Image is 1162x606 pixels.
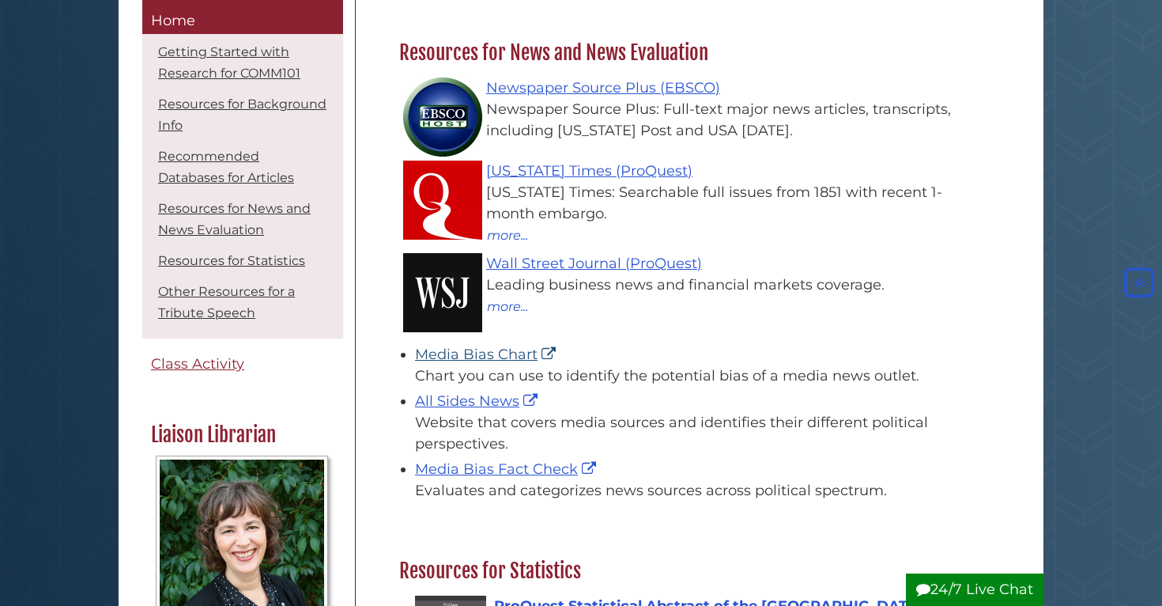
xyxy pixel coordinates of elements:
[158,45,300,81] a: Getting Started with Research for COMM101
[158,202,311,238] a: Resources for News and News Evaluation
[486,162,692,180] a: [US_STATE] Times (ProQuest)
[415,275,988,296] div: Leading business news and financial markets coverage.
[151,356,244,373] span: Class Activity
[391,40,996,66] h2: Resources for News and News Evaluation
[906,574,1043,606] button: 24/7 Live Chat
[415,460,600,478] a: Media Bias Fact Check
[415,99,988,142] div: Newspaper Source Plus: Full-text major news articles, transcripts, including [US_STATE] Post and ...
[158,285,295,321] a: Other Resources for a Tribute Speech
[486,225,529,245] button: more...
[415,392,541,410] a: All Sides News
[415,182,988,225] div: [US_STATE] Times: Searchable full issues from 1851 with recent 1-month embargo.
[158,254,305,269] a: Resources for Statistics
[151,12,195,29] span: Home
[415,480,988,502] div: Evaluates and categorizes news sources across political spectrum.
[391,559,996,584] h2: Resources for Statistics
[142,347,343,383] a: Class Activity
[486,79,720,97] a: Newspaper Source Plus (EBSCO)
[486,296,529,316] button: more...
[486,255,702,272] a: Wall Street Journal (ProQuest)
[158,150,294,186] a: Recommended Databases for Articles
[143,422,341,448] h2: Liaison Librarian
[158,97,326,134] a: Resources for Background Info
[415,365,988,387] div: Chart you can use to identify the potential bias of a media news outlet.
[1120,275,1158,292] a: Back to Top
[415,412,988,455] div: Website that covers media sources and identifies their different political perspectives.
[415,346,560,363] a: Media Bias Chart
